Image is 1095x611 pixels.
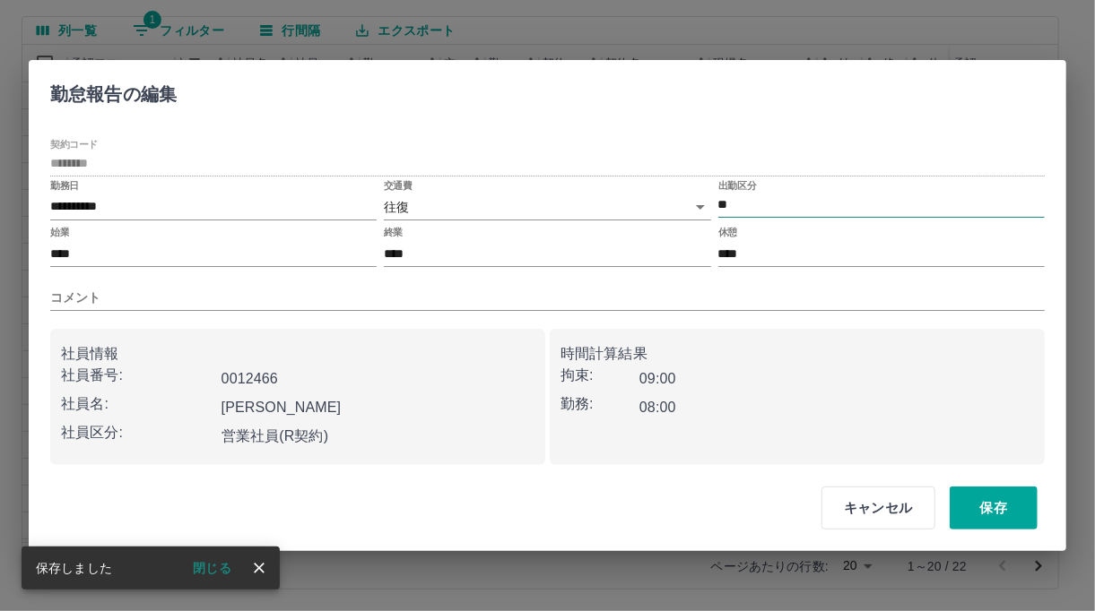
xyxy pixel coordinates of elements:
[222,400,342,415] b: [PERSON_NAME]
[950,486,1038,529] button: 保存
[639,371,676,386] b: 09:00
[50,226,69,239] label: 始業
[29,60,198,121] h2: 勤怠報告の編集
[61,343,534,365] p: 社員情報
[639,400,676,415] b: 08:00
[50,137,98,151] label: 契約コード
[222,428,329,443] b: 営業社員(R契約)
[246,555,273,581] button: close
[61,365,214,386] p: 社員番号:
[821,486,935,529] button: キャンセル
[384,178,413,192] label: 交通費
[561,393,639,415] p: 勤務:
[61,422,214,443] p: 社員区分:
[61,393,214,415] p: 社員名:
[222,371,278,386] b: 0012466
[718,226,737,239] label: 休憩
[36,552,112,584] div: 保存しました
[561,365,639,386] p: 拘束:
[178,555,246,581] button: 閉じる
[50,178,79,192] label: 勤務日
[384,226,403,239] label: 終業
[718,178,756,192] label: 出勤区分
[561,343,1034,365] p: 時間計算結果
[384,194,710,220] div: 往復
